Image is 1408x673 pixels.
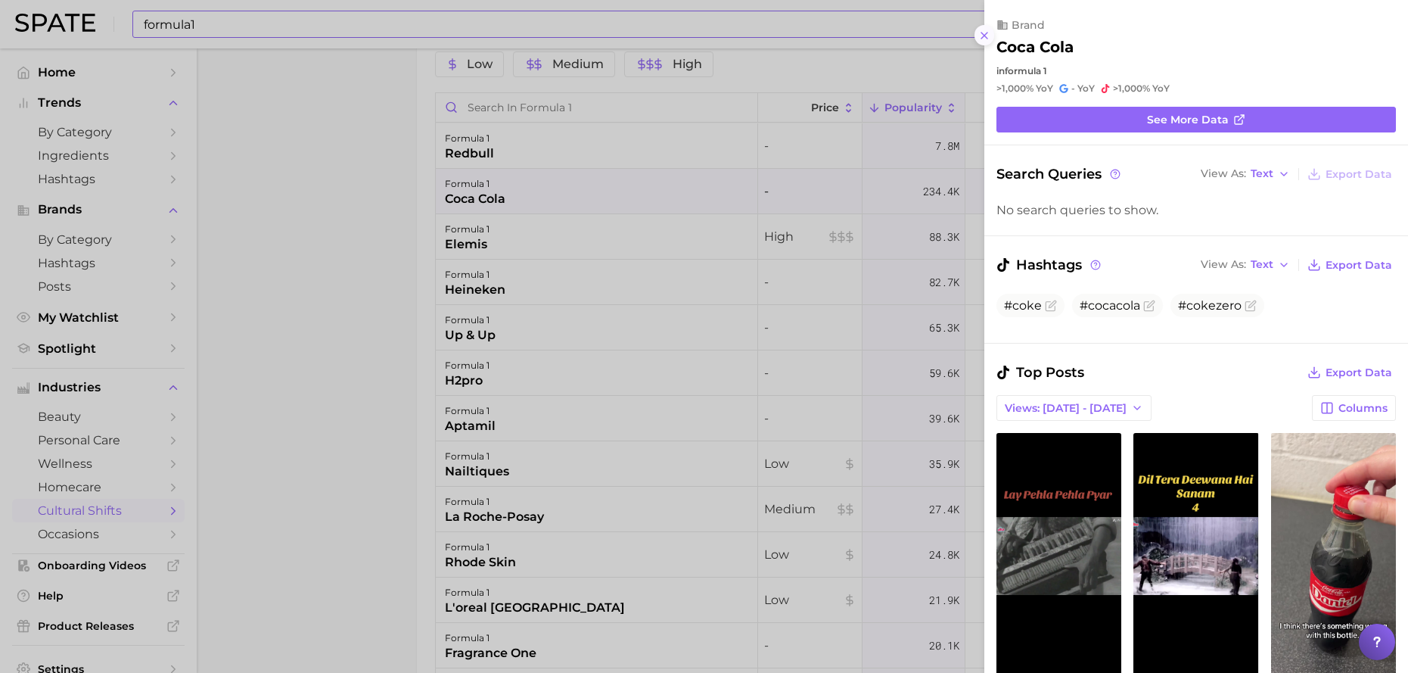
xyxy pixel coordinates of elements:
button: View AsText [1197,164,1294,184]
span: YoY [1152,83,1170,95]
span: View As [1201,170,1246,178]
span: Text [1251,260,1273,269]
span: #cocacola [1080,298,1140,313]
span: YoY [1036,83,1053,95]
span: Views: [DATE] - [DATE] [1005,402,1127,415]
div: No search queries to show. [996,203,1396,217]
span: #coke [1004,298,1042,313]
button: Columns [1312,395,1396,421]
span: YoY [1077,83,1095,95]
button: Export Data [1304,164,1396,185]
span: brand [1012,18,1045,32]
span: View As [1201,260,1246,269]
span: Top Posts [996,362,1084,383]
span: Export Data [1326,366,1392,379]
button: Export Data [1304,254,1396,276]
button: View AsText [1197,255,1294,275]
span: - [1071,83,1075,94]
span: formula 1 [1005,65,1047,76]
button: Flag as miscategorized or irrelevant [1045,300,1057,312]
span: #cokezero [1178,298,1242,313]
a: See more data [996,107,1396,132]
button: Views: [DATE] - [DATE] [996,395,1152,421]
button: Flag as miscategorized or irrelevant [1143,300,1155,312]
span: >1,000% [996,83,1033,94]
span: Hashtags [996,254,1103,276]
span: See more data [1147,114,1229,126]
span: Search Queries [996,164,1123,185]
button: Flag as miscategorized or irrelevant [1245,300,1257,312]
span: >1,000% [1113,83,1150,94]
button: Export Data [1304,362,1396,383]
div: in [996,65,1396,76]
span: Columns [1338,402,1388,415]
h2: coca cola [996,38,1074,56]
span: Export Data [1326,168,1392,181]
span: Text [1251,170,1273,178]
span: Export Data [1326,259,1392,272]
